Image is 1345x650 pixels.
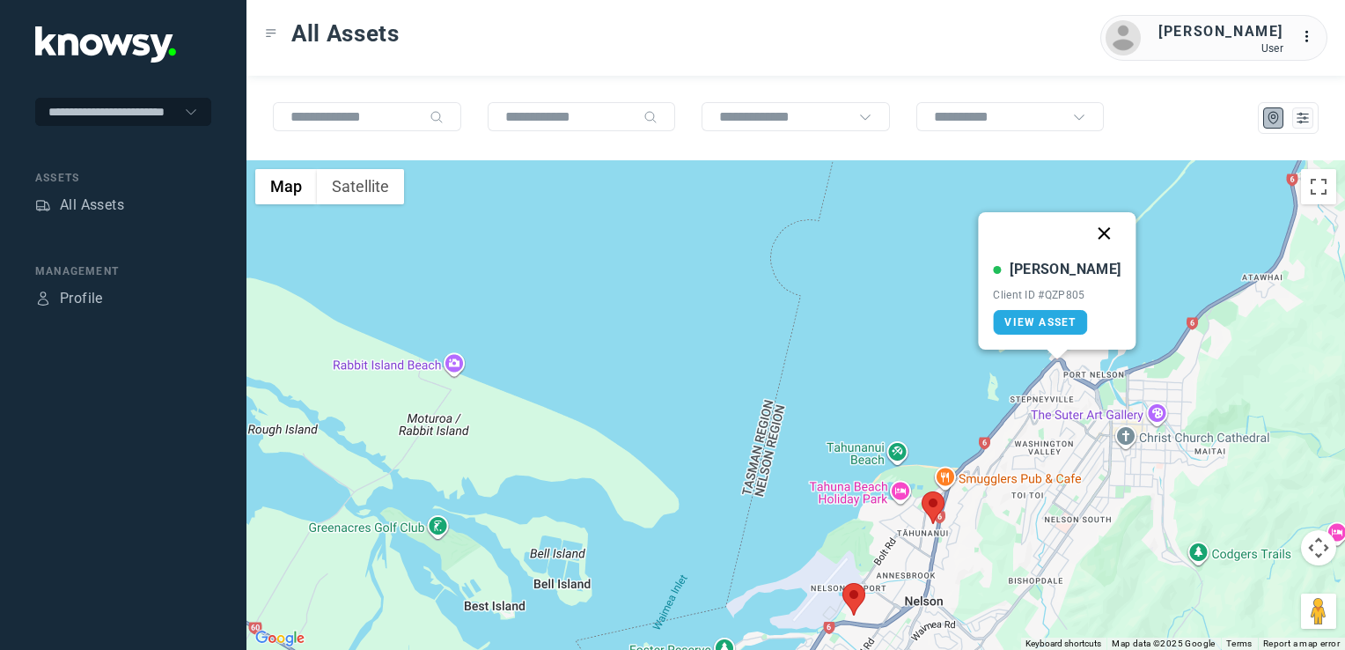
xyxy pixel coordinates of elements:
a: View Asset [993,310,1087,335]
a: Terms (opens in new tab) [1226,639,1253,648]
div: List [1295,110,1311,126]
a: Open this area in Google Maps (opens a new window) [251,627,309,650]
div: Map [1266,110,1282,126]
img: Google [251,627,309,650]
button: Close [1084,212,1126,255]
button: Drag Pegman onto the map to open Street View [1301,594,1336,629]
div: [PERSON_NAME] [1010,259,1121,280]
button: Show satellite imagery [317,169,404,204]
div: Search [643,110,658,124]
button: Show street map [255,169,317,204]
div: Management [35,263,211,279]
div: Assets [35,197,51,213]
div: [PERSON_NAME] [1158,21,1283,42]
div: Profile [60,288,103,309]
span: View Asset [1004,316,1076,329]
div: Toggle Menu [265,27,277,40]
a: AssetsAll Assets [35,195,124,216]
span: All Assets [291,18,400,49]
a: Report a map error [1263,639,1340,648]
div: Client ID #QZP805 [993,289,1121,301]
tspan: ... [1302,30,1319,43]
div: All Assets [60,195,124,216]
img: avatar.png [1106,20,1141,55]
button: Map camera controls [1301,530,1336,565]
a: ProfileProfile [35,288,103,309]
div: : [1301,26,1322,50]
div: Assets [35,170,211,186]
img: Application Logo [35,26,176,63]
button: Toggle fullscreen view [1301,169,1336,204]
div: : [1301,26,1322,48]
div: Profile [35,291,51,307]
div: User [1158,42,1283,55]
span: Map data ©2025 Google [1112,639,1215,648]
button: Keyboard shortcuts [1025,638,1101,650]
div: Search [430,110,444,124]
